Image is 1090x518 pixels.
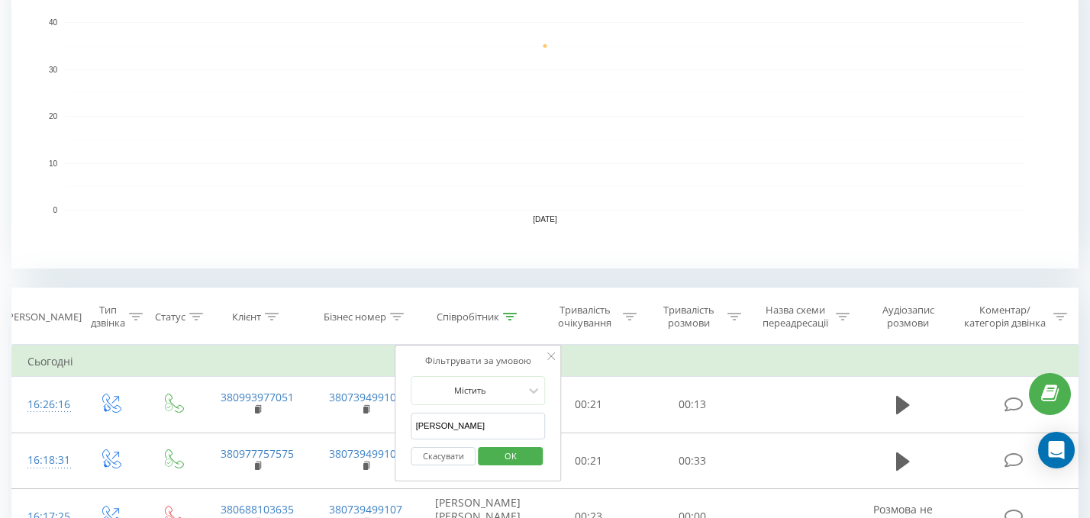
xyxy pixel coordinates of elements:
[411,447,476,466] button: Скасувати
[49,18,58,27] text: 40
[533,215,557,224] text: [DATE]
[221,390,294,404] a: 380993977051
[221,446,294,461] a: 380977757575
[91,304,125,330] div: Тип дзвінка
[537,433,640,489] td: 00:21
[640,377,744,433] td: 00:13
[49,66,58,74] text: 30
[232,310,261,323] div: Клієнт
[537,377,640,433] td: 00:21
[411,353,546,368] div: Фільтрувати за умовою
[867,304,950,330] div: Аудіозапис розмови
[27,446,63,475] div: 16:18:31
[155,310,185,323] div: Статус
[960,304,1050,330] div: Коментар/категорія дзвінка
[221,502,294,516] a: 380688103635
[329,446,402,461] a: 380739499107
[329,390,402,404] a: 380739499107
[1038,432,1075,468] div: Open Intercom Messenger
[53,206,57,214] text: 0
[654,304,723,330] div: Тривалість розмови
[489,444,532,468] span: OK
[478,447,543,466] button: OK
[49,112,58,121] text: 20
[5,310,82,323] div: [PERSON_NAME]
[640,433,744,489] td: 00:33
[411,413,546,439] input: Введіть значення
[437,310,499,323] div: Співробітник
[49,159,58,168] text: 10
[27,390,63,420] div: 16:26:16
[324,310,386,323] div: Бізнес номер
[550,304,619,330] div: Тривалість очікування
[12,346,1079,377] td: Сьогодні
[759,304,832,330] div: Назва схеми переадресації
[329,502,402,516] a: 380739499107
